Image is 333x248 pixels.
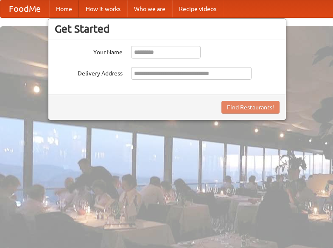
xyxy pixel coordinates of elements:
[172,0,223,17] a: Recipe videos
[127,0,172,17] a: Who we are
[221,101,280,114] button: Find Restaurants!
[55,46,123,56] label: Your Name
[55,67,123,78] label: Delivery Address
[55,22,280,35] h3: Get Started
[0,0,49,17] a: FoodMe
[49,0,79,17] a: Home
[79,0,127,17] a: How it works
